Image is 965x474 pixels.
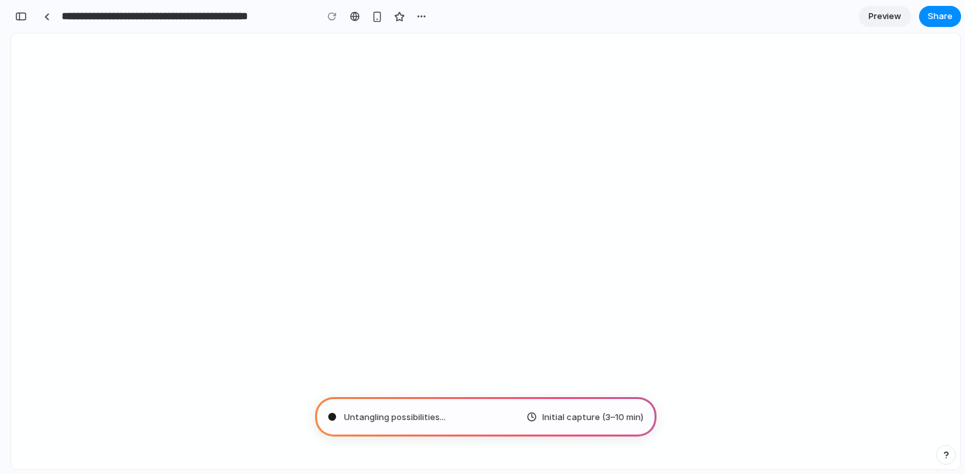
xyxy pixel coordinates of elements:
[859,6,911,27] a: Preview
[344,410,446,423] span: Untangling possibilities ...
[928,10,953,23] span: Share
[542,410,643,423] span: Initial capture (3–10 min)
[868,10,901,23] span: Preview
[919,6,961,27] button: Share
